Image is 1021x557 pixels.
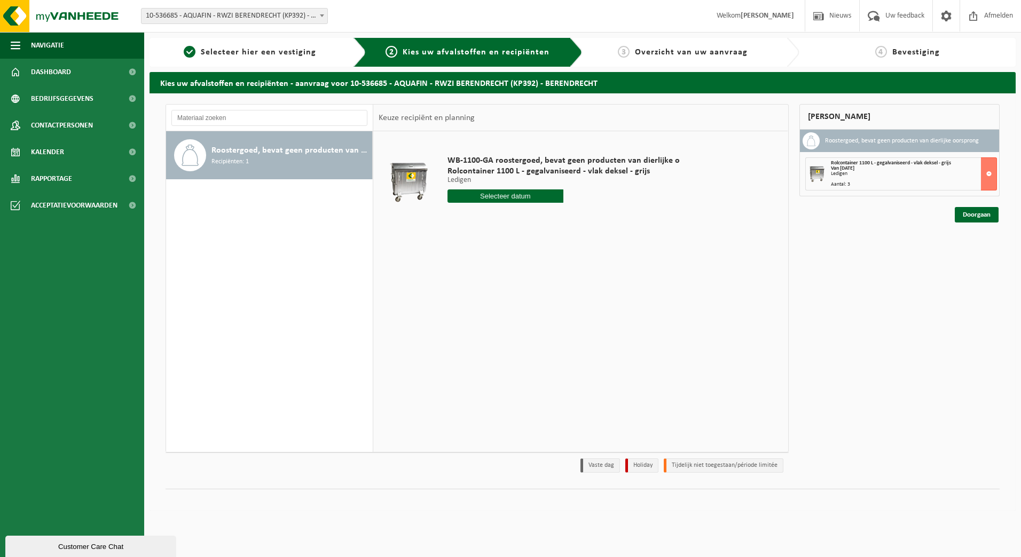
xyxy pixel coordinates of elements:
button: Roostergoed, bevat geen producten van dierlijke oorsprong Recipiënten: 1 [166,131,373,179]
div: Aantal: 3 [831,182,997,187]
input: Selecteer datum [447,189,564,203]
div: [PERSON_NAME] [799,104,1000,130]
strong: Van [DATE] [831,165,854,171]
div: Ledigen [831,171,997,177]
span: Kies uw afvalstoffen en recipiënten [403,48,549,57]
span: Rapportage [31,165,72,192]
span: 3 [618,46,630,58]
input: Materiaal zoeken [171,110,367,126]
p: Ledigen [447,177,680,184]
div: Keuze recipiënt en planning [373,105,480,131]
span: Rolcontainer 1100 L - gegalvaniseerd - vlak deksel - grijs [831,160,951,166]
h3: Roostergoed, bevat geen producten van dierlijke oorsprong [825,132,979,149]
span: Overzicht van uw aanvraag [635,48,748,57]
span: Selecteer hier een vestiging [201,48,316,57]
span: Bedrijfsgegevens [31,85,93,112]
span: Rolcontainer 1100 L - gegalvaniseerd - vlak deksel - grijs [447,166,680,177]
a: Doorgaan [955,207,999,222]
span: Acceptatievoorwaarden [31,192,117,219]
a: 1Selecteer hier een vestiging [155,46,345,59]
span: Contactpersonen [31,112,93,139]
span: 10-536685 - AQUAFIN - RWZI BERENDRECHT (KP392) - BERENDRECHT [142,9,327,23]
span: 4 [875,46,887,58]
h2: Kies uw afvalstoffen en recipiënten - aanvraag voor 10-536685 - AQUAFIN - RWZI BERENDRECHT (KP392... [150,72,1016,93]
span: 2 [386,46,397,58]
span: Navigatie [31,32,64,59]
span: 1 [184,46,195,58]
li: Holiday [625,458,658,473]
span: Bevestiging [892,48,940,57]
span: Dashboard [31,59,71,85]
span: WB-1100-GA roostergoed, bevat geen producten van dierlijke o [447,155,680,166]
li: Vaste dag [580,458,620,473]
span: Roostergoed, bevat geen producten van dierlijke oorsprong [211,144,370,157]
strong: [PERSON_NAME] [741,12,794,20]
li: Tijdelijk niet toegestaan/période limitée [664,458,783,473]
span: 10-536685 - AQUAFIN - RWZI BERENDRECHT (KP392) - BERENDRECHT [141,8,328,24]
span: Kalender [31,139,64,165]
iframe: chat widget [5,534,178,557]
span: Recipiënten: 1 [211,157,249,167]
